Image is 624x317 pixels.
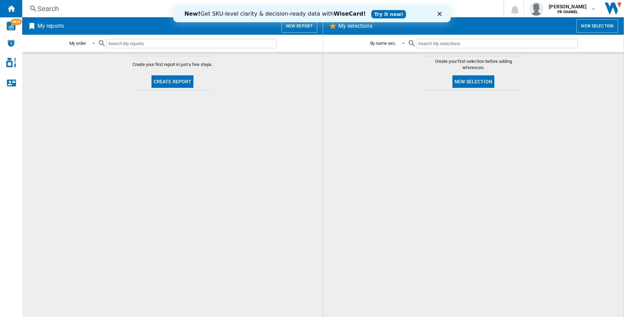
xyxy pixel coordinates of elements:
[529,2,543,16] img: profile.jpg
[577,19,618,33] button: New selection
[549,3,587,10] span: [PERSON_NAME]
[337,19,374,33] h2: My selections
[151,75,194,88] button: Create report
[370,41,396,46] div: By name asc.
[11,19,22,25] span: NEW
[416,39,577,48] input: Search My selections
[281,19,317,33] button: New report
[106,39,277,48] input: Search My reports
[264,6,271,10] div: Fermer
[452,75,494,88] button: New selection
[7,22,16,31] img: wise-card.svg
[132,61,213,68] span: Create your first report in just a few steps.
[36,19,65,33] h2: My reports
[173,6,451,22] iframe: Intercom live chat bannière
[6,58,16,67] img: cosmetic-logo.svg
[557,10,578,14] b: FR CHANEL
[425,58,522,71] span: Create your first selection before adding references.
[7,39,15,47] img: alerts-logo.svg
[37,4,485,14] div: Search
[69,41,86,46] div: My order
